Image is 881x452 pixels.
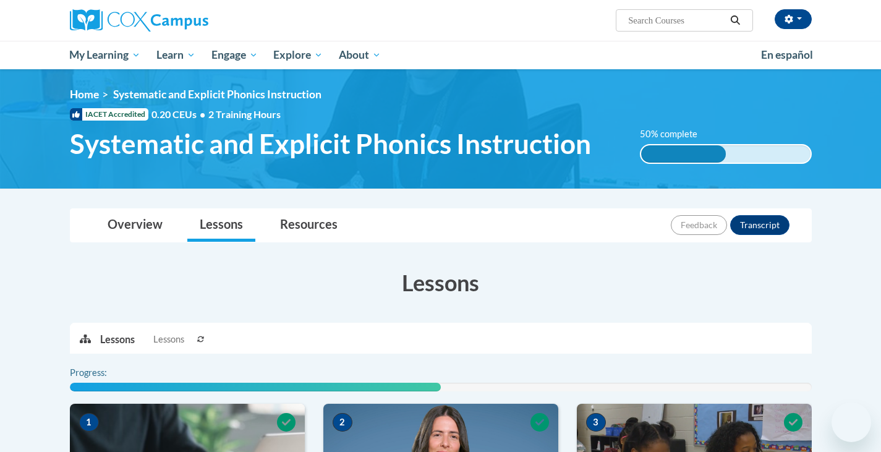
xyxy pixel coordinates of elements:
button: Feedback [671,215,727,235]
p: Lessons [100,333,135,346]
a: Overview [95,209,175,242]
a: Engage [203,41,266,69]
span: IACET Accredited [70,108,148,121]
label: Progress: [70,366,141,380]
a: Cox Campus [70,9,305,32]
span: 0.20 CEUs [151,108,208,121]
button: Transcript [730,215,789,235]
a: My Learning [62,41,149,69]
iframe: Button to launch messaging window [832,403,871,442]
a: Explore [265,41,331,69]
label: 50% complete [640,127,711,141]
img: Cox Campus [70,9,208,32]
button: Account Settings [775,9,812,29]
span: Lessons [153,333,184,346]
div: Main menu [51,41,830,69]
span: Systematic and Explicit Phonics Instruction [113,88,321,101]
span: Systematic and Explicit Phonics Instruction [70,127,591,160]
span: About [339,48,381,62]
input: Search Courses [627,13,726,28]
span: 2 Training Hours [208,108,281,120]
span: Explore [273,48,323,62]
span: 2 [333,413,352,432]
span: My Learning [69,48,140,62]
a: Home [70,88,99,101]
a: Lessons [187,209,255,242]
div: 50% complete [641,145,726,163]
a: About [331,41,389,69]
h3: Lessons [70,267,812,298]
span: En español [761,48,813,61]
span: 3 [586,413,606,432]
button: Search [726,13,744,28]
span: Learn [156,48,195,62]
a: En español [753,42,821,68]
span: 1 [79,413,99,432]
span: • [200,108,205,120]
span: Engage [211,48,258,62]
a: Learn [148,41,203,69]
a: Resources [268,209,350,242]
